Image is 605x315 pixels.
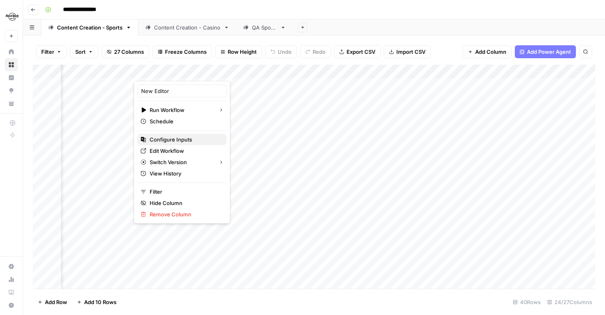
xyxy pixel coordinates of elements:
button: Add Row [33,296,72,309]
button: Row Height [215,45,262,58]
a: Browse [5,58,18,71]
a: Learning Hub [5,286,18,299]
span: Configure Inputs [150,135,220,144]
img: Hard Rock Digital Logo [5,9,19,24]
span: Switch Version [150,158,212,166]
span: Add Power Agent [527,48,571,56]
button: Sort [70,45,98,58]
button: Filter [36,45,67,58]
div: QA Sports [252,23,277,32]
span: Export CSV [347,48,375,56]
span: Filter [150,188,220,196]
button: Freeze Columns [152,45,212,58]
a: Content Creation - Casino [138,19,236,36]
span: Schedule [150,117,220,125]
a: Your Data [5,97,18,110]
span: Undo [278,48,292,56]
span: Redo [313,48,326,56]
button: Workspace: Hard Rock Digital [5,6,18,27]
button: Add Column [463,45,512,58]
span: Edit Workflow [150,147,220,155]
button: Undo [265,45,297,58]
button: Import CSV [384,45,431,58]
div: Content Creation - Casino [154,23,220,32]
span: Add Row [45,298,67,306]
span: Sort [75,48,86,56]
span: Add Column [475,48,506,56]
div: Content Creation - Sports [57,23,123,32]
button: Add 10 Rows [72,296,121,309]
span: Add 10 Rows [84,298,116,306]
button: Help + Support [5,299,18,312]
span: Remove Column [150,210,220,218]
button: Redo [300,45,331,58]
button: Add Power Agent [515,45,576,58]
a: Usage [5,273,18,286]
span: Row Height [228,48,257,56]
button: 27 Columns [102,45,149,58]
button: Export CSV [334,45,381,58]
span: 27 Columns [114,48,144,56]
span: Import CSV [396,48,425,56]
a: Settings [5,260,18,273]
div: 40 Rows [510,296,544,309]
span: View History [150,169,220,178]
span: Filter [41,48,54,56]
span: Freeze Columns [165,48,207,56]
a: Insights [5,71,18,84]
a: Opportunities [5,84,18,97]
div: 24/27 Columns [544,296,595,309]
a: Content Creation - Sports [41,19,138,36]
span: Run Workflow [150,106,212,114]
a: QA Sports [236,19,293,36]
a: Home [5,45,18,58]
span: Hide Column [150,199,220,207]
